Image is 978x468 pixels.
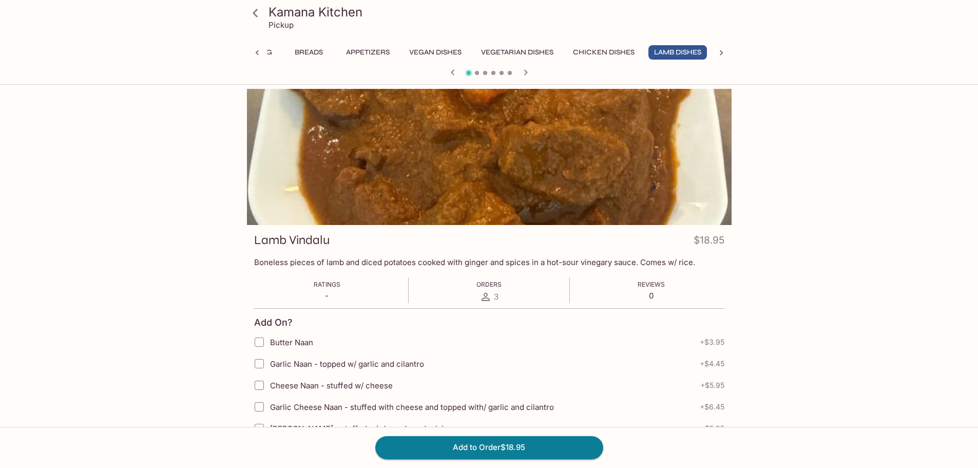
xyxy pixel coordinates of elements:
button: Chicken Dishes [567,45,640,60]
span: + $4.45 [700,360,724,368]
span: + $5.95 [700,424,724,433]
span: Ratings [314,280,340,288]
span: Garlic Cheese Naan - stuffed with cheese and topped with/ garlic and cilantro [270,402,554,412]
h3: Lamb Vindalu [254,232,330,248]
button: Appetizers [340,45,395,60]
span: + $5.95 [700,381,724,389]
button: Add to Order$18.95 [375,436,603,459]
button: Vegan Dishes [404,45,467,60]
div: Lamb Vindalu [247,89,732,225]
button: Lamb Dishes [648,45,707,60]
p: - [314,291,340,301]
h3: Kamana Kitchen [269,4,727,20]
h4: $18.95 [694,232,724,252]
span: Reviews [638,280,665,288]
span: Garlic Naan - topped w/ garlic and cilantro [270,359,424,369]
span: + $6.45 [700,403,724,411]
button: Vegetarian Dishes [475,45,559,60]
span: 3 [494,292,498,302]
span: Butter Naan [270,338,313,347]
span: + $3.95 [700,338,724,346]
h4: Add On? [254,317,293,328]
span: Orders [476,280,502,288]
button: Breads [286,45,332,60]
p: Pickup [269,20,294,30]
p: 0 [638,291,665,301]
span: [PERSON_NAME] - stuffed w/ almonds and raisins [270,424,452,434]
p: Boneless pieces of lamb and diced potatoes cooked with ginger and spices in a hot-sour vinegary s... [254,257,724,267]
span: Cheese Naan - stuffed w/ cheese [270,381,393,390]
